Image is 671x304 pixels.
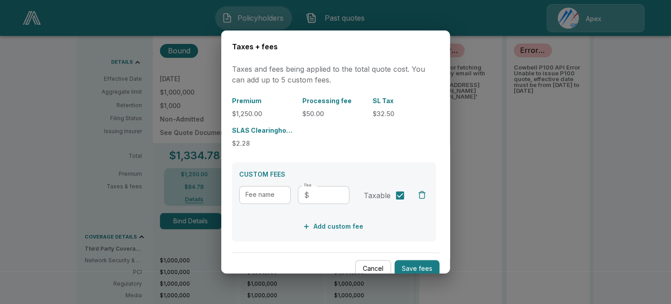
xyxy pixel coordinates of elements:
[232,96,295,105] p: Premium
[239,169,429,178] p: CUSTOM FEES
[373,96,436,105] p: SL Tax
[232,138,295,148] p: $2.28
[304,189,309,200] p: $
[232,125,295,135] p: SLAS Clearinghouse Transaction Fee
[302,96,366,105] p: Processing fee
[304,182,312,187] label: Fee
[232,63,439,85] p: Taxes and fees being applied to the total quote cost. You can add up to 5 custom fees.
[373,109,436,118] p: $32.50
[395,260,439,278] button: Save fees
[355,260,391,278] button: Cancel
[302,109,366,118] p: $50.00
[301,218,367,235] button: Add custom fee
[232,109,295,118] p: $1,250.00
[364,190,391,200] span: Taxable
[232,41,439,53] h6: Taxes + fees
